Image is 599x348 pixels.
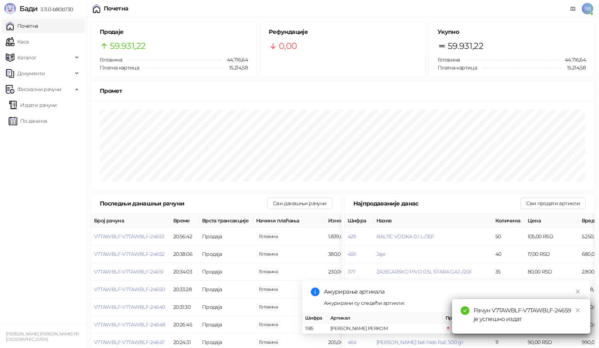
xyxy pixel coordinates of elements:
[269,28,417,36] h5: Рефундације
[492,228,525,245] td: 50
[94,304,165,310] button: V7TAWBLF-V7TAWBLF-24649
[353,199,521,208] div: Најпродаваније данас
[199,228,253,245] td: Продаја
[170,228,199,245] td: 20:56:42
[170,245,199,263] td: 20:38:06
[376,233,435,240] button: BALTIC VODKA 0.1 L-/30/-
[525,228,579,245] td: 105,00 RSD
[562,64,586,72] span: 15.214,58
[110,39,146,53] span: 59.931,22
[256,285,281,293] span: 385,00
[170,298,199,316] td: 20:31:30
[443,313,497,324] th: Промена
[327,324,443,334] td: [PERSON_NAME] PERKOM
[94,321,165,328] button: V7TAWBLF-V7TAWBLF-24648
[37,6,73,13] span: 3.11.0-b80b730
[474,306,582,324] div: Рачун V7TAWBLF-V7TAWBLF-24659 је успешно издат
[520,198,586,209] button: Сви продати артикли
[4,3,16,14] img: Logo
[267,198,332,209] button: Сви данашњи рачуни
[438,57,460,63] span: Готовина
[376,251,385,257] span: Jaje
[302,324,327,334] td: 1185
[91,214,170,228] th: Број рачуна
[222,56,248,64] span: 44.716,64
[199,281,253,298] td: Продаја
[311,288,319,296] span: info-circle
[256,268,281,276] span: 230,00
[492,263,525,281] td: 35
[6,331,79,342] small: [PERSON_NAME] [PERSON_NAME] PR [GEOGRAPHIC_DATA]
[438,64,477,71] span: Платна картица
[253,214,325,228] th: Начини плаћања
[348,233,356,240] button: 429
[199,263,253,281] td: Продаја
[438,28,586,36] h5: Укупно
[256,232,281,240] span: 1.839,00
[17,82,61,96] span: Фискални рачуни
[17,66,45,81] span: Документи
[100,86,586,95] div: Промет
[324,299,582,307] div: Ажурирани су следећи артикли:
[279,39,297,53] span: 0,00
[448,39,483,53] span: 59.931,22
[100,57,122,63] span: Готовина
[345,214,374,228] th: Шифра
[348,339,357,345] button: 464
[492,214,525,228] th: Количина
[100,28,248,36] h5: Продаје
[199,214,253,228] th: Врста трансакције
[94,233,164,240] button: V7TAWBLF-V7TAWBLF-24653
[104,6,129,12] div: Почетна
[9,98,57,112] a: Издати рачуни
[376,339,464,345] button: [PERSON_NAME] beli hleb Raž, 500 gr
[325,214,379,228] th: Износ
[256,303,281,311] span: 130,02
[324,288,582,296] div: Ажурирање артикала
[325,263,379,281] td: 230,00 RSD
[575,308,580,313] span: close
[256,338,281,346] span: 205,00
[94,286,165,293] span: V7TAWBLF-V7TAWBLF-24650
[199,298,253,316] td: Продаја
[170,214,199,228] th: Време
[94,268,163,275] button: V7TAWBLF-V7TAWBLF-24651
[525,245,579,263] td: 17,00 RSD
[525,214,579,228] th: Цена
[302,313,327,324] th: Шифра
[376,268,472,275] span: ZAJECARSKO PIVO 0.5L STARA GAJ.-/20/-
[199,245,253,263] td: Продаја
[575,289,580,294] span: close
[100,199,267,208] div: Последњи данашњи рачуни
[327,313,443,324] th: Артикал
[17,50,37,65] span: Каталог
[94,251,164,257] button: V7TAWBLF-V7TAWBLF-24652
[560,56,586,64] span: 44.716,64
[170,263,199,281] td: 20:34:03
[170,316,199,334] td: 20:26:45
[325,228,379,245] td: 1.839,00 RSD
[325,245,379,263] td: 380,00 RSD
[19,4,37,13] span: Бади
[94,339,164,345] button: V7TAWBLF-V7TAWBLF-24647
[256,321,281,329] span: 85,00
[574,288,582,295] a: Close
[256,250,281,258] span: 380,00
[348,268,356,275] button: 377
[574,306,582,314] a: Close
[170,281,199,298] td: 20:33:28
[567,3,579,14] a: Документација
[9,114,47,128] a: По данима
[374,214,492,228] th: Назив
[582,3,593,14] span: SB
[348,251,356,257] button: 459
[6,35,28,49] a: Каса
